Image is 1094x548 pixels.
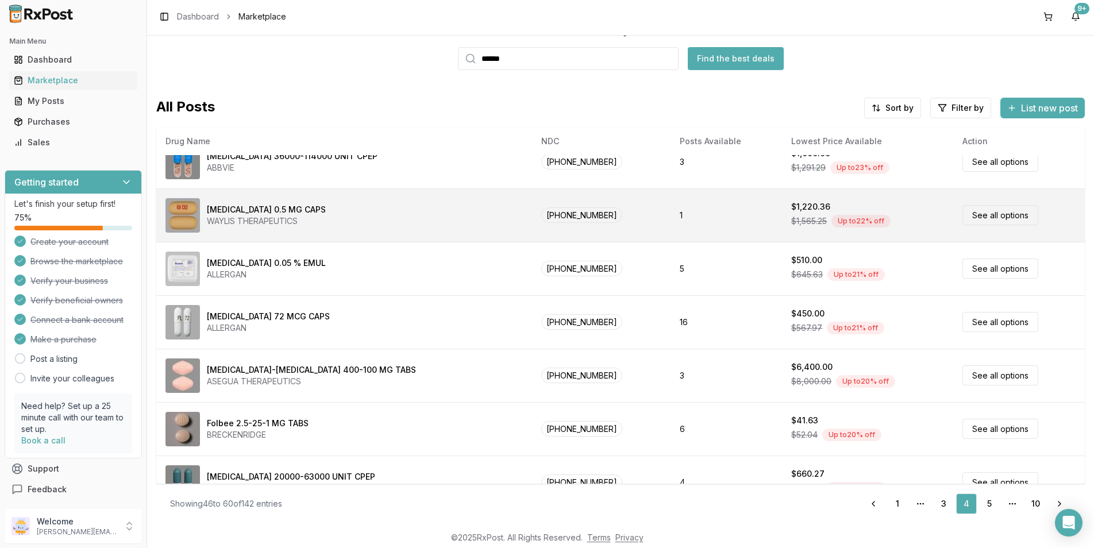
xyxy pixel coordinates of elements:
button: Dashboard [5,51,142,69]
a: See all options [962,472,1038,492]
a: Book a call [21,435,66,445]
div: 9+ [1074,3,1089,14]
div: Dashboard [14,54,133,65]
button: List new post [1000,98,1085,118]
nav: breadcrumb [177,11,286,22]
div: Up to 22 % off [831,215,891,227]
div: Up to 21 % off [827,268,885,281]
p: Welcome [37,516,117,527]
td: 1 [671,188,782,242]
img: Zenpep 20000-63000 UNIT CPEP [165,465,200,500]
p: Need help? Set up a 25 minute call with our team to set up. [21,400,125,435]
span: [PHONE_NUMBER] [541,421,622,437]
span: Verify beneficial owners [30,295,123,306]
th: Posts Available [671,128,782,155]
th: Lowest Price Available [782,128,953,155]
td: 6 [671,402,782,456]
a: See all options [962,312,1038,332]
div: ASEGUA THERAPEUTICS [207,376,416,387]
div: Up to 20 % off [836,375,895,388]
span: Verify your business [30,275,108,287]
div: ALLERGAN [207,322,330,334]
div: [MEDICAL_DATA] 0.5 MG CAPS [207,204,326,215]
td: 3 [671,135,782,188]
p: [PERSON_NAME][EMAIL_ADDRESS][DOMAIN_NAME] [37,527,117,537]
div: Purchases [14,116,133,128]
span: $645.63 [791,269,823,280]
span: $1,565.25 [791,215,827,227]
div: $6,400.00 [791,361,833,373]
img: RxPost Logo [5,5,78,23]
a: See all options [962,258,1038,279]
a: 1 [887,493,908,514]
span: Create your account [30,236,109,248]
span: Sort by [885,102,914,114]
button: Marketplace [5,71,142,90]
p: Let's finish your setup first! [14,198,132,210]
span: [PHONE_NUMBER] [541,368,622,383]
a: Privacy [615,532,644,542]
a: Post a listing [30,353,78,365]
img: Linzess 72 MCG CAPS [165,305,200,339]
a: 3 [933,493,954,514]
span: Connect a bank account [30,314,124,326]
button: Feedback [5,479,142,500]
a: Invite your colleagues [30,373,114,384]
button: Sort by [864,98,921,118]
a: See all options [962,365,1038,385]
div: $660.27 [791,468,825,480]
span: $1,291.29 [791,162,826,173]
span: List new post [1021,101,1078,115]
div: Marketplace [14,75,133,86]
img: Folbee 2.5-25-1 MG TABS [165,412,200,446]
div: WAYLIS THERAPEUTICS [207,215,326,227]
img: Creon 36000-114000 UNIT CPEP [165,145,200,179]
div: [MEDICAL_DATA] 72 MCG CAPS [207,311,330,322]
a: 5 [979,493,1000,514]
nav: pagination [862,493,1071,514]
button: 9+ [1066,7,1085,26]
div: Showing 46 to 60 of 142 entries [170,498,282,510]
span: $567.97 [791,322,822,334]
div: [MEDICAL_DATA] 36000-114000 UNIT CPEP [207,150,377,162]
img: Sofosbuvir-Velpatasvir 400-100 MG TABS [165,358,200,393]
th: NDC [532,128,671,155]
a: Dashboard [177,11,219,22]
button: Support [5,458,142,479]
th: Action [953,128,1085,155]
span: Browse the marketplace [30,256,123,267]
span: $52.04 [791,429,818,441]
span: [PHONE_NUMBER] [541,207,622,223]
div: $510.00 [791,254,822,266]
div: ALLERGAN [207,269,326,280]
span: [PHONE_NUMBER] [541,474,622,490]
h3: Getting started [14,175,79,189]
div: Folbee 2.5-25-1 MG TABS [207,418,309,429]
div: Up to 20 % off [822,429,881,441]
a: Dashboard [9,49,137,70]
a: 4 [956,493,977,514]
img: Restasis 0.05 % EMUL [165,252,200,286]
div: NESTLE HEALTHCARE NUTRITION [207,483,375,494]
img: Avodart 0.5 MG CAPS [165,198,200,233]
span: [PHONE_NUMBER] [541,261,622,276]
a: See all options [962,419,1038,439]
button: Filter by [930,98,991,118]
div: ABBVIE [207,162,377,173]
div: [MEDICAL_DATA] 0.05 % EMUL [207,257,326,269]
div: $41.63 [791,415,818,426]
img: User avatar [11,517,30,535]
div: Sales [14,137,133,148]
a: Terms [587,532,611,542]
div: Up to 21 % off [827,322,884,334]
a: Go to previous page [862,493,885,514]
a: Purchases [9,111,137,132]
div: $450.00 [791,308,825,319]
span: Filter by [952,102,984,114]
button: My Posts [5,92,142,110]
span: $825.34 [791,483,822,494]
a: List new post [1000,103,1085,115]
td: 5 [671,242,782,295]
a: See all options [962,152,1038,172]
button: Find the best deals [688,47,784,70]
